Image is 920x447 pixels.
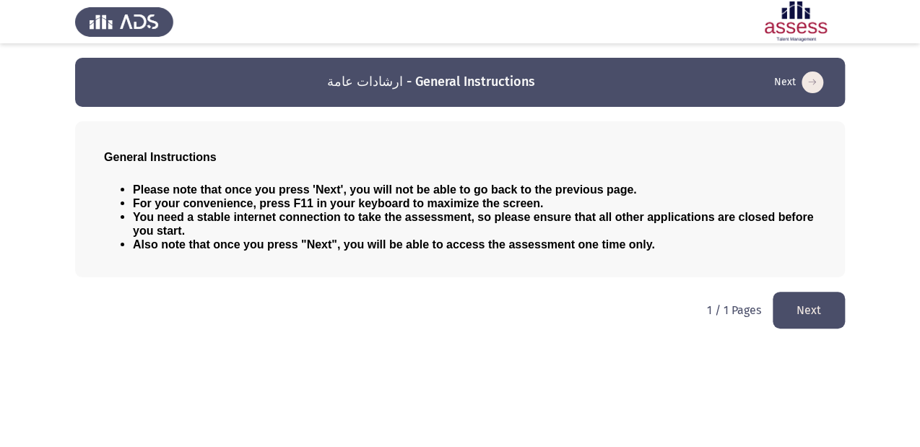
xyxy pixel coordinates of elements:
[773,292,845,329] button: load next page
[327,73,535,91] h3: ارشادات عامة - General Instructions
[133,197,543,209] span: For your convenience, press F11 in your keyboard to maximize the screen.
[707,303,761,317] p: 1 / 1 Pages
[747,1,845,42] img: Assessment logo of ASSESS Employability - EBI
[104,151,217,163] span: General Instructions
[133,183,637,196] span: Please note that once you press 'Next', you will not be able to go back to the previous page.
[133,238,655,251] span: Also note that once you press "Next", you will be able to access the assessment one time only.
[770,71,828,94] button: load next page
[133,211,813,237] span: You need a stable internet connection to take the assessment, so please ensure that all other app...
[75,1,173,42] img: Assess Talent Management logo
